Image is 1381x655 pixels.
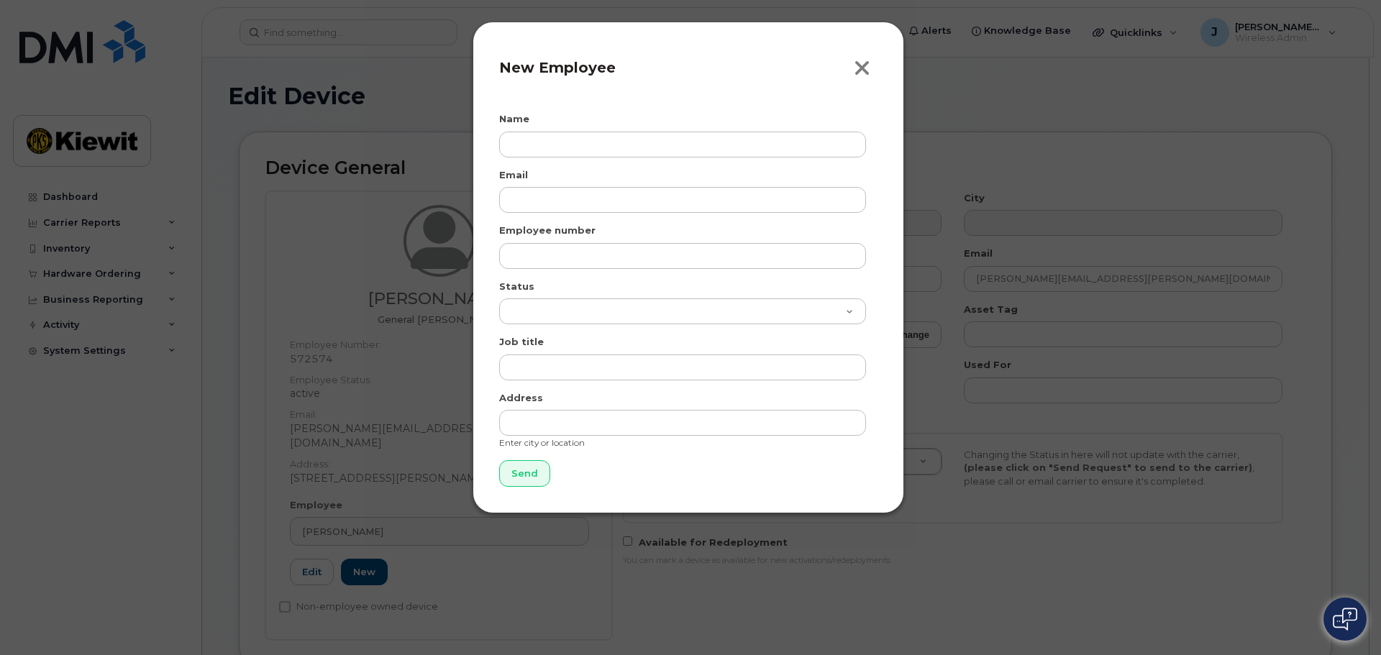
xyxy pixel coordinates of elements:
[499,59,878,76] h4: New Employee
[499,460,550,487] input: Send
[499,168,528,182] label: Email
[499,391,543,405] label: Address
[1333,608,1357,631] img: Open chat
[499,335,544,349] label: Job title
[499,224,596,237] label: Employee number
[499,112,529,126] label: Name
[499,280,534,293] label: Status
[499,437,585,448] small: Enter city or location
